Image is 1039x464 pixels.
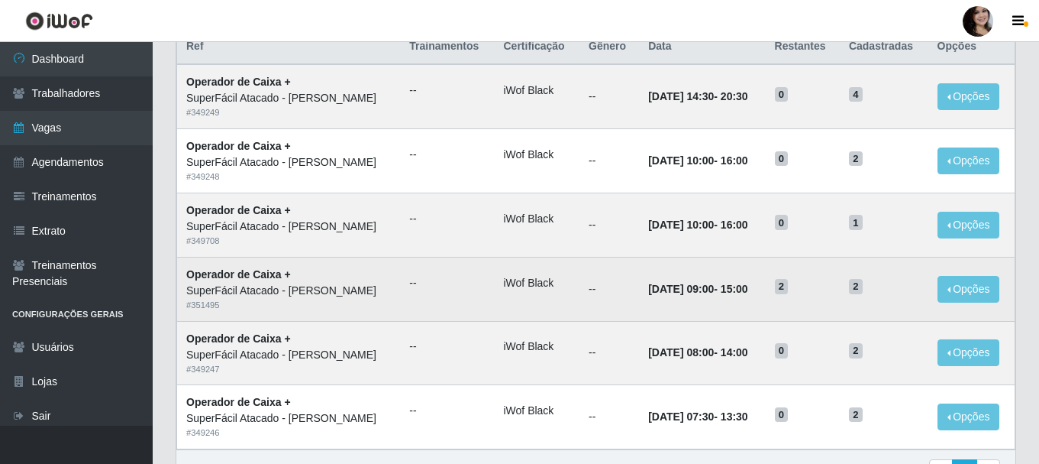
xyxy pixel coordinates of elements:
div: # 349248 [186,170,391,183]
div: # 349249 [186,106,391,119]
strong: - [648,283,747,295]
td: -- [579,129,639,193]
th: Gênero [579,29,639,65]
td: -- [579,321,639,385]
span: 2 [849,151,863,167]
span: 4 [849,87,863,102]
time: 16:00 [721,219,748,231]
th: Restantes [766,29,840,65]
strong: - [648,219,747,231]
th: Cadastradas [840,29,928,65]
div: SuperFácil Atacado - [PERSON_NAME] [186,90,391,106]
th: Ref [177,29,401,65]
th: Opções [928,29,1015,65]
span: 0 [775,151,789,167]
button: Opções [937,404,1000,430]
li: iWof Black [504,211,571,227]
th: Trainamentos [400,29,494,65]
div: # 349708 [186,235,391,248]
ul: -- [409,147,485,163]
strong: - [648,90,747,102]
li: iWof Black [504,83,571,99]
strong: - [648,410,747,423]
time: [DATE] 09:00 [648,283,714,295]
time: [DATE] 14:30 [648,90,714,102]
div: SuperFácil Atacado - [PERSON_NAME] [186,154,391,170]
div: SuperFácil Atacado - [PERSON_NAME] [186,410,391,427]
time: 14:00 [721,346,748,359]
th: Data [639,29,765,65]
img: CoreUI Logo [25,11,93,31]
div: SuperFácil Atacado - [PERSON_NAME] [186,219,391,235]
span: 0 [775,215,789,230]
div: # 351495 [186,299,391,312]
span: 0 [775,407,789,423]
div: SuperFácil Atacado - [PERSON_NAME] [186,347,391,363]
td: -- [579,193,639,257]
strong: - [648,154,747,167]
td: -- [579,385,639,449]
ul: -- [409,403,485,419]
span: 2 [849,343,863,359]
strong: Operador de Caixa + [186,204,291,216]
strong: Operador de Caixa + [186,333,291,345]
strong: Operador de Caixa + [186,396,291,408]
span: 1 [849,215,863,230]
li: iWof Black [504,403,571,419]
span: 0 [775,343,789,359]
ul: -- [409,339,485,355]
strong: Operador de Caixa + [186,268,291,281]
button: Opções [937,339,1000,366]
span: 0 [775,87,789,102]
th: Certificação [495,29,580,65]
time: 13:30 [721,410,748,423]
ul: -- [409,83,485,99]
strong: Operador de Caixa + [186,140,291,152]
button: Opções [937,276,1000,303]
ul: -- [409,211,485,227]
time: 16:00 [721,154,748,167]
span: 2 [849,279,863,294]
strong: - [648,346,747,359]
div: # 349247 [186,363,391,376]
time: [DATE] 10:00 [648,219,714,231]
li: iWof Black [504,275,571,291]
time: 15:00 [721,283,748,295]
td: -- [579,64,639,128]
time: [DATE] 07:30 [648,410,714,423]
td: -- [579,257,639,321]
time: 20:30 [721,90,748,102]
div: # 349246 [186,427,391,440]
li: iWof Black [504,147,571,163]
button: Opções [937,212,1000,238]
span: 2 [775,279,789,294]
span: 2 [849,407,863,423]
li: iWof Black [504,339,571,355]
button: Opções [937,148,1000,174]
time: [DATE] 08:00 [648,346,714,359]
strong: Operador de Caixa + [186,76,291,88]
ul: -- [409,275,485,291]
button: Opções [937,83,1000,110]
time: [DATE] 10:00 [648,154,714,167]
div: SuperFácil Atacado - [PERSON_NAME] [186,283,391,299]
